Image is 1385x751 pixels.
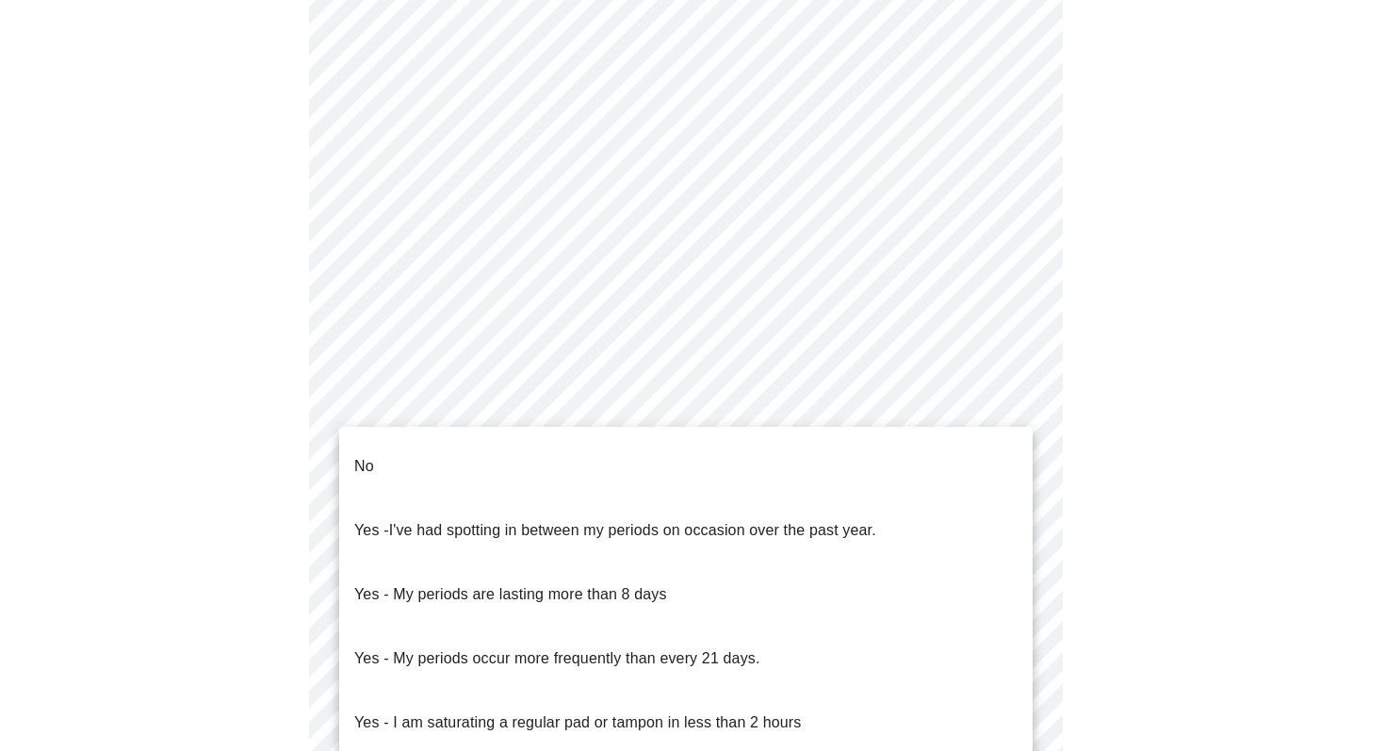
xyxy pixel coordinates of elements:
[354,647,760,670] p: Yes - My periods occur more frequently than every 21 days.
[389,522,876,538] span: I've had spotting in between my periods on occasion over the past year.
[354,711,801,734] p: Yes - I am saturating a regular pad or tampon in less than 2 hours
[354,455,374,478] p: No
[354,519,876,542] p: Yes -
[354,583,667,606] p: Yes - My periods are lasting more than 8 days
